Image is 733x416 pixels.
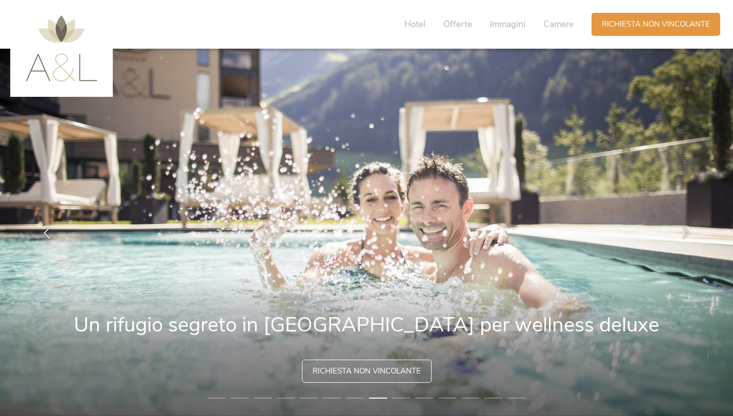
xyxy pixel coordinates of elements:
[26,15,97,81] img: AMONTI & LUNARIS Wellnessresort
[404,18,425,30] span: Hotel
[313,366,421,377] span: Richiesta non vincolante
[443,18,472,30] span: Offerte
[490,18,525,30] span: Immagini
[602,19,710,30] span: Richiesta non vincolante
[543,18,574,30] span: Camere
